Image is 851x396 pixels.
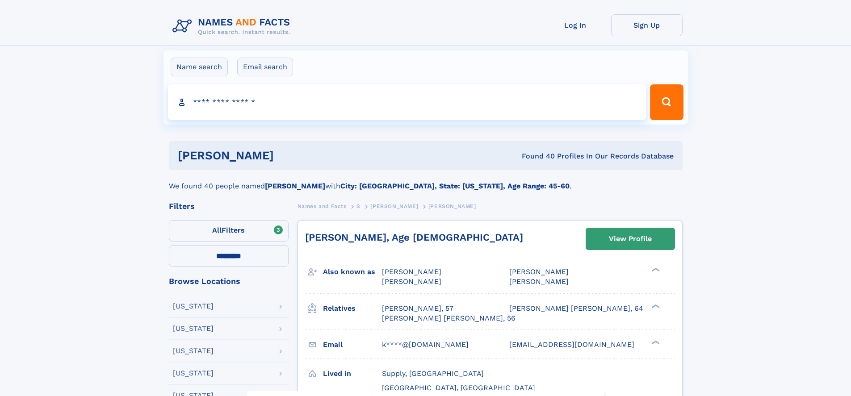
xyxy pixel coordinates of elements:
[509,277,569,286] span: [PERSON_NAME]
[609,229,652,249] div: View Profile
[382,304,453,313] a: [PERSON_NAME], 57
[305,232,523,243] a: [PERSON_NAME], Age [DEMOGRAPHIC_DATA]
[428,203,476,209] span: [PERSON_NAME]
[169,202,289,210] div: Filters
[509,267,569,276] span: [PERSON_NAME]
[586,228,675,250] a: View Profile
[356,200,361,212] a: S
[611,14,683,36] a: Sign Up
[169,220,289,242] label: Filters
[169,170,683,192] div: We found 40 people named with .
[382,383,535,392] span: [GEOGRAPHIC_DATA], [GEOGRAPHIC_DATA]
[212,226,222,234] span: All
[173,370,214,377] div: [US_STATE]
[650,303,660,309] div: ❯
[540,14,611,36] a: Log In
[323,366,382,381] h3: Lived in
[382,313,516,323] a: [PERSON_NAME] [PERSON_NAME], 56
[323,337,382,352] h3: Email
[298,200,347,212] a: Names and Facts
[382,267,441,276] span: [PERSON_NAME]
[382,277,441,286] span: [PERSON_NAME]
[173,347,214,354] div: [US_STATE]
[340,182,570,190] b: City: [GEOGRAPHIC_DATA], State: [US_STATE], Age Range: 45-60
[173,303,214,310] div: [US_STATE]
[265,182,325,190] b: [PERSON_NAME]
[169,14,298,38] img: Logo Names and Facts
[650,267,660,273] div: ❯
[323,301,382,316] h3: Relatives
[650,84,683,120] button: Search Button
[168,84,646,120] input: search input
[370,203,418,209] span: [PERSON_NAME]
[398,151,674,161] div: Found 40 Profiles In Our Records Database
[178,150,398,161] h1: [PERSON_NAME]
[323,264,382,279] h3: Also known as
[173,325,214,332] div: [US_STATE]
[169,277,289,285] div: Browse Locations
[382,369,484,378] span: Supply, [GEOGRAPHIC_DATA]
[171,58,228,76] label: Name search
[509,340,634,349] span: [EMAIL_ADDRESS][DOMAIN_NAME]
[237,58,293,76] label: Email search
[370,200,418,212] a: [PERSON_NAME]
[509,304,643,313] a: [PERSON_NAME] [PERSON_NAME], 64
[356,203,361,209] span: S
[650,339,660,345] div: ❯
